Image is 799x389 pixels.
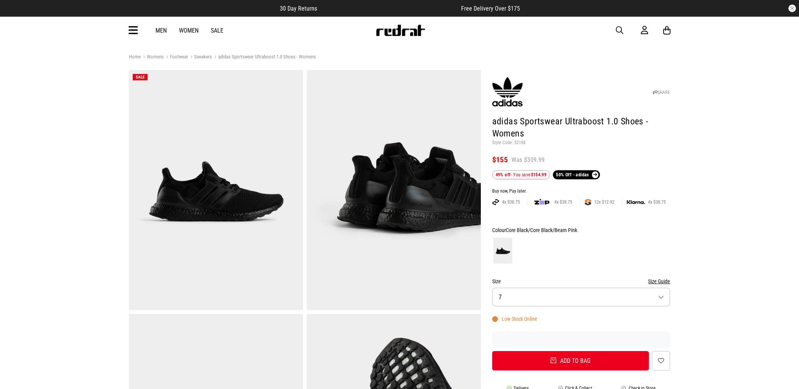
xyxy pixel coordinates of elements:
img: Redrat logo [375,25,425,36]
span: Free Delivery Over $175 [461,5,520,12]
p: Style Code: 52188 [492,140,670,146]
button: 7 [492,288,670,306]
img: adidas [492,77,523,107]
img: Adidas Sportswear Ultraboost 1.0 Shoes - Womens in Black [129,70,303,310]
span: 4x $38.75 [499,199,523,205]
img: KLARNA [627,200,645,204]
img: Adidas Sportswear Ultraboost 1.0 Shoes - Womens in Black [307,70,481,310]
div: Low Stock Online [492,316,537,322]
a: adidas Sportswear Ultraboost 1.0 Shoes - Womens [212,54,316,61]
div: Size [492,277,670,286]
span: 12x $12.92 [591,199,617,205]
img: zip [534,198,549,206]
a: Sneakers [188,54,212,61]
span: SALE [136,75,144,80]
h1: adidas Sportswear Ultraboost 1.0 Shoes - Womens [492,116,670,140]
img: SPLITPAY [585,199,591,205]
button: Add to bag [492,351,649,370]
a: Women [179,27,199,34]
a: Womens [141,54,164,61]
a: Sale [211,27,223,34]
div: Buy now, Pay later. [492,188,670,194]
span: 4x $38.75 [645,199,669,205]
b: 49% off [496,172,511,177]
a: SHARE [653,90,670,95]
b: $154.99 [531,172,547,177]
a: Footwear [164,54,188,61]
iframe: Customer reviews powered by Trustpilot [332,5,446,12]
span: Core Black/Core Black/Beam Pink [506,227,577,233]
a: Home [129,54,141,60]
img: AFTERPAY [492,199,499,205]
a: 50% Off - adidas [553,170,600,179]
span: 7 [499,293,502,301]
a: Men [155,27,167,34]
button: Size Guide [648,277,670,286]
span: 30 Day Returns [280,5,317,12]
iframe: Customer reviews powered by Trustpilot [492,336,670,344]
img: Core Black/Core Black/Beam Pink [493,238,512,264]
span: $155 [492,155,508,164]
span: 4x $38.75 [551,199,575,205]
div: - You save [492,170,550,179]
div: Colour [492,226,670,235]
span: Was $309.99 [512,156,545,164]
